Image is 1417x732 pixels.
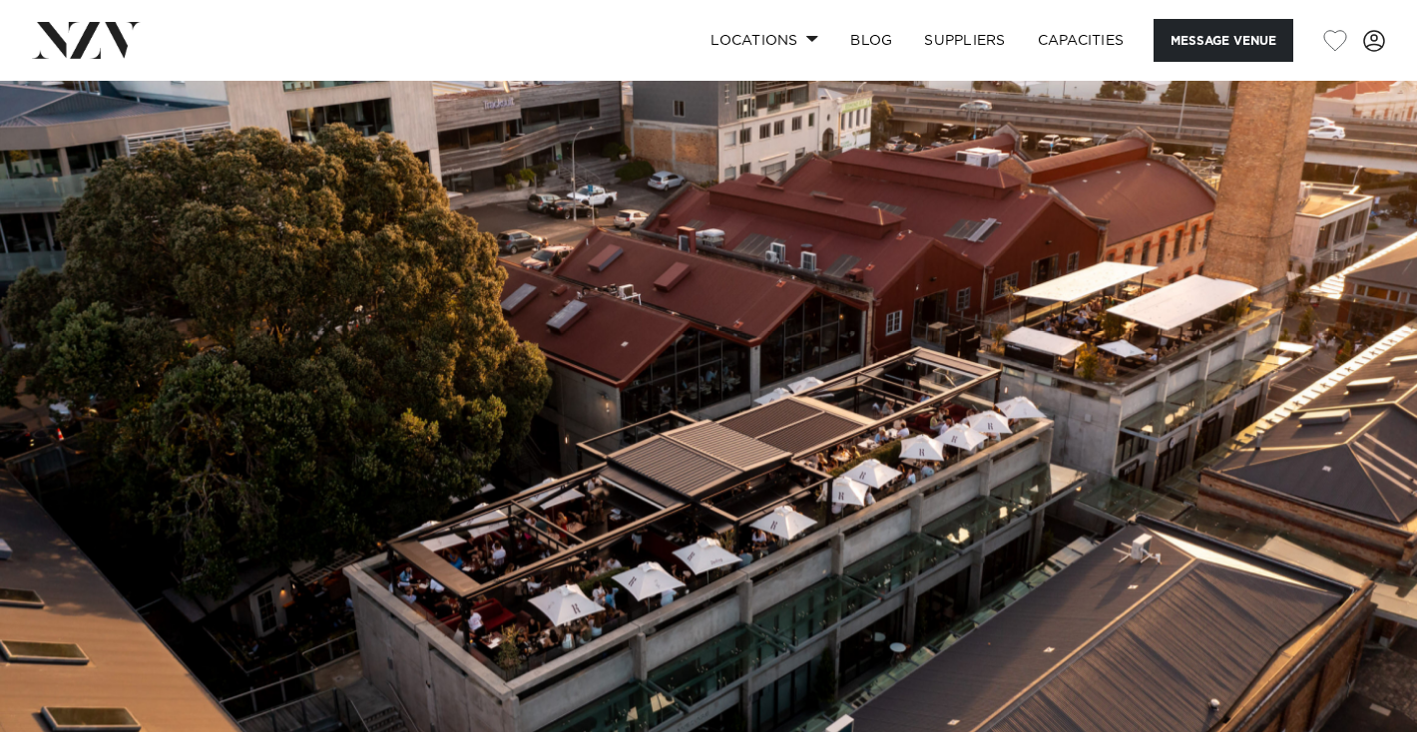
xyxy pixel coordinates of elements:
a: Capacities [1022,19,1141,62]
a: SUPPLIERS [908,19,1021,62]
img: nzv-logo.png [32,22,141,58]
a: BLOG [834,19,908,62]
a: Locations [695,19,834,62]
button: Message Venue [1154,19,1293,62]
